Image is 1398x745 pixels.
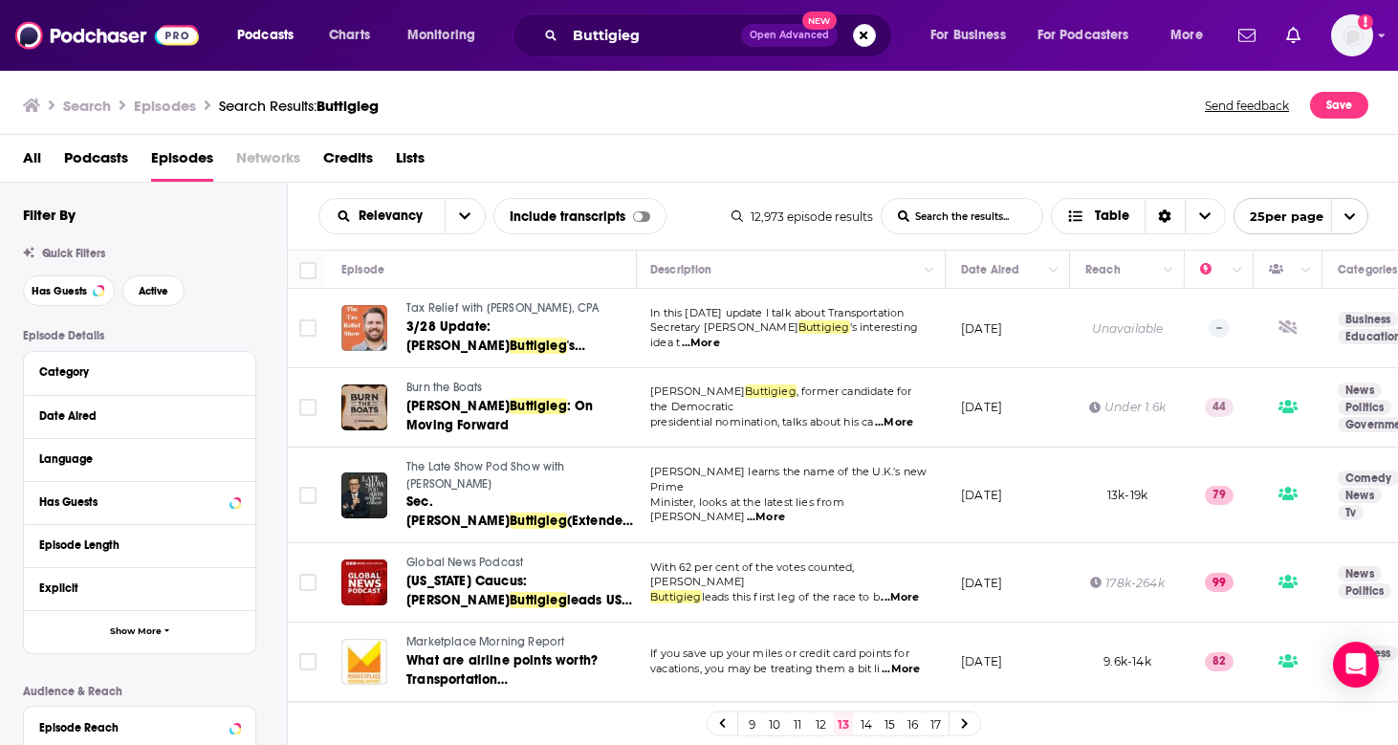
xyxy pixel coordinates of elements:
span: Burn the Boats [406,381,482,394]
h2: Choose View [1051,198,1226,234]
a: 12 [811,712,830,735]
div: Search podcasts, credits, & more... [531,13,910,57]
a: Charts [317,20,382,51]
button: Send feedback [1199,92,1295,119]
a: Show notifications dropdown [1278,19,1308,52]
button: Column Actions [1226,259,1249,282]
button: Date Aired [39,404,240,427]
div: Unavailable [1092,320,1164,337]
span: Networks [236,142,300,182]
p: Episode Details [23,329,256,342]
div: Has Guests [39,495,224,509]
a: Global News Podcast [406,555,634,572]
button: Episode Length [39,533,240,557]
a: Business [1338,312,1398,327]
a: News [1338,566,1382,581]
div: Episode [341,258,384,281]
span: What are airline points worth? Transportation Secretary [406,652,598,707]
a: The Late Show Pod Show with [PERSON_NAME] [406,459,634,493]
div: Categories [1338,258,1397,281]
h2: Choose List sort [318,198,486,234]
button: Category [39,360,240,383]
button: Explicit [39,576,240,600]
span: In this [DATE] update I talk about Transportation [650,306,904,319]
a: [US_STATE] Caucus: [PERSON_NAME]Buttigiegleads US Democratic hopefuls as partial results are rele... [406,572,634,610]
button: Episode Reach [39,714,240,738]
button: Save [1310,92,1368,119]
button: Column Actions [918,259,941,282]
p: Audience & Reach [23,685,256,698]
p: 44 [1205,398,1234,417]
a: Search Results:Buttigieg [219,97,379,115]
a: All [23,142,41,182]
button: open menu [319,209,445,223]
svg: Add a profile image [1358,14,1373,30]
span: Lists [396,142,425,182]
div: Date Aired [39,409,228,423]
a: 9 [742,712,761,735]
span: Buttigieg [798,320,850,334]
div: Search Results: [219,97,379,115]
input: Search podcasts, credits, & more... [565,20,741,51]
span: Toggle select row [299,487,317,504]
span: 13k-19k [1107,488,1147,502]
span: vacations, you may be treating them a bit li [650,662,881,675]
span: 9.6k-14k [1103,654,1150,668]
div: Reach [1085,258,1121,281]
p: [DATE] [961,399,1002,415]
a: Credits [323,142,373,182]
span: Has Guests [32,286,87,296]
a: Sec. [PERSON_NAME]Buttigieg(Extended) | Third Prime's The Charm [406,493,634,531]
button: Show More [24,610,255,653]
span: Monitoring [407,22,475,49]
span: [US_STATE] Caucus: [PERSON_NAME] [406,573,527,608]
h3: Episodes [134,97,196,115]
span: Podcasts [64,142,128,182]
p: -- [1209,318,1230,338]
h3: Search [63,97,111,115]
span: leads this first leg of the race to b [702,590,880,603]
p: 82 [1205,652,1234,671]
span: ...More [875,415,913,430]
button: Column Actions [1295,259,1318,282]
span: Secretary [PERSON_NAME] [650,320,798,334]
span: ...More [881,590,919,605]
span: ...More [882,662,920,677]
a: Tax Relief with [PERSON_NAME], CPA [406,300,634,318]
button: Language [39,447,240,471]
div: 178k-264k [1090,575,1165,591]
span: Toggle select row [299,399,317,416]
button: Open AdvancedNew [741,24,838,47]
a: News [1338,383,1382,398]
button: Column Actions [1157,259,1180,282]
p: [DATE] [961,653,1002,669]
a: Show notifications dropdown [1231,19,1263,52]
span: [PERSON_NAME] [406,398,510,414]
button: Active [122,275,185,306]
span: If you save up your miles or credit card points for [650,646,909,660]
div: Explicit [39,581,228,595]
a: 17 [926,712,945,735]
div: Episode Reach [39,721,224,734]
span: More [1170,22,1203,49]
div: Episode Length [39,538,228,552]
button: Has Guests [39,490,240,514]
span: Active [139,286,168,296]
div: Sort Direction [1145,199,1185,233]
span: Buttigieg [510,338,567,354]
span: The Late Show Pod Show with [PERSON_NAME] [406,460,565,491]
img: Podchaser - Follow, Share and Rate Podcasts [15,17,199,54]
span: Toggle select row [299,319,317,337]
div: Description [650,258,711,281]
span: Quick Filters [42,247,105,260]
div: Date Aired [961,258,1019,281]
a: 14 [857,712,876,735]
span: Buttigieg [510,398,567,414]
a: Episodes [151,142,213,182]
a: 11 [788,712,807,735]
span: Buttigieg [317,97,379,115]
div: Has Guests [1269,258,1296,281]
